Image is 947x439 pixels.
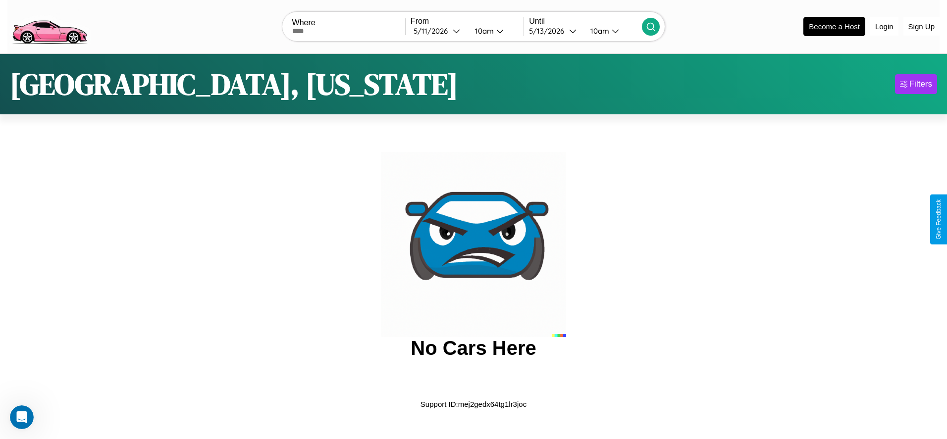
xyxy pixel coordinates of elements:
div: 5 / 13 / 2026 [529,26,569,36]
h1: [GEOGRAPHIC_DATA], [US_STATE] [10,64,458,104]
label: Until [529,17,642,26]
button: Login [870,17,898,36]
iframe: Intercom live chat [10,405,34,429]
button: 10am [467,26,524,36]
img: car [381,152,566,337]
div: Give Feedback [935,199,942,240]
div: 10am [585,26,612,36]
p: Support ID: mej2gedx64tg1lr3joc [421,397,526,411]
button: 5/11/2026 [411,26,467,36]
div: 5 / 11 / 2026 [414,26,453,36]
label: Where [292,18,405,27]
button: Filters [895,74,937,94]
div: 10am [470,26,496,36]
button: 10am [582,26,642,36]
label: From [411,17,524,26]
button: Sign Up [903,17,940,36]
div: Filters [909,79,932,89]
button: Become a Host [803,17,865,36]
img: logo [7,5,91,47]
h2: No Cars Here [411,337,536,359]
